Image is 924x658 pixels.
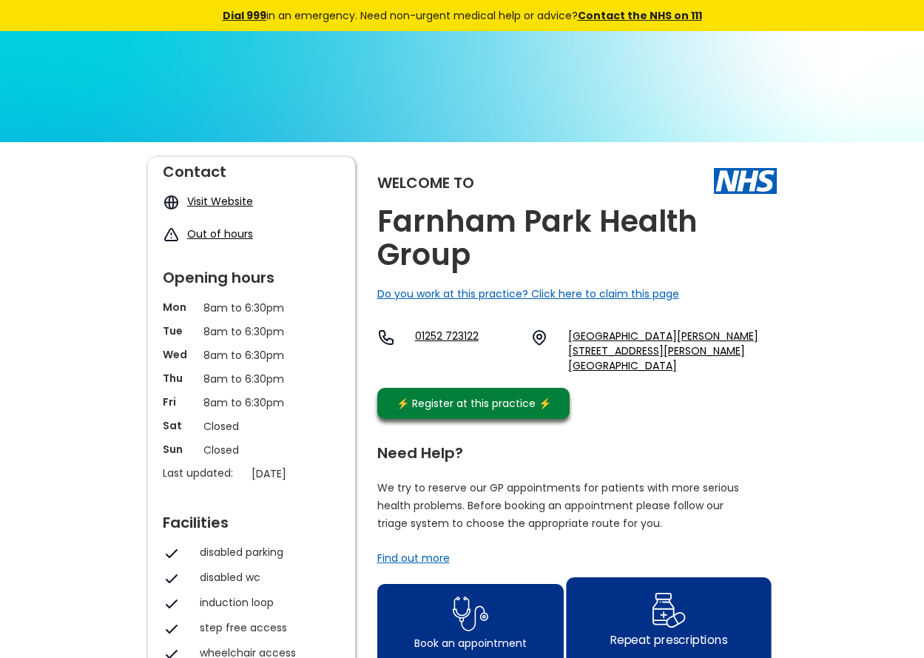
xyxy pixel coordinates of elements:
img: globe icon [163,194,180,211]
p: 8am to 6:30pm [203,347,300,363]
a: Do you work at this practice? Click here to claim this page [377,286,679,301]
p: Mon [163,300,196,315]
div: in an emergency. Need non-urgent medical help or advice? [122,7,803,24]
img: exclamation icon [163,226,180,244]
div: Repeat prescriptions [610,631,726,648]
div: disabled parking [200,545,333,560]
a: Find out more [377,551,450,565]
div: step free access [200,620,333,635]
p: 8am to 6:30pm [203,323,300,340]
img: book appointment icon [453,592,488,636]
p: Closed [203,418,300,434]
div: induction loop [200,595,333,610]
div: Contact [163,157,340,179]
div: Book an appointment [414,636,527,651]
h2: Farnham Park Health Group [377,205,777,272]
div: disabled wc [200,570,333,585]
a: Dial 999 [223,8,266,23]
p: [DATE] [252,466,348,482]
div: Opening hours [163,263,340,285]
p: We try to reserve our GP appointments for patients with more serious health problems. Before book... [377,479,740,532]
p: 8am to 6:30pm [203,395,300,411]
a: 01252 723122 [415,329,519,373]
a: Visit Website [187,194,253,209]
div: Need Help? [377,438,762,460]
div: Welcome to [377,175,474,190]
a: ⚡️ Register at this practice ⚡️ [377,388,570,419]
a: Out of hours [187,226,253,241]
a: Contact the NHS on 111 [578,8,702,23]
p: Fri [163,395,196,409]
img: telephone icon [377,329,395,346]
p: Sun [163,442,196,457]
a: [GEOGRAPHIC_DATA][PERSON_NAME][STREET_ADDRESS][PERSON_NAME][GEOGRAPHIC_DATA] [568,329,776,373]
p: Sat [163,418,196,433]
p: 8am to 6:30pm [203,371,300,387]
p: Last updated: [163,466,244,480]
img: The NHS logo [714,168,777,193]
p: 8am to 6:30pm [203,300,300,316]
p: Tue [163,323,196,338]
p: Thu [163,371,196,386]
img: repeat prescription icon [651,588,686,631]
div: ⚡️ Register at this practice ⚡️ [389,395,559,412]
p: Wed [163,347,196,362]
div: Facilities [163,508,340,530]
p: Closed [203,442,300,458]
img: practice location icon [530,329,548,346]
